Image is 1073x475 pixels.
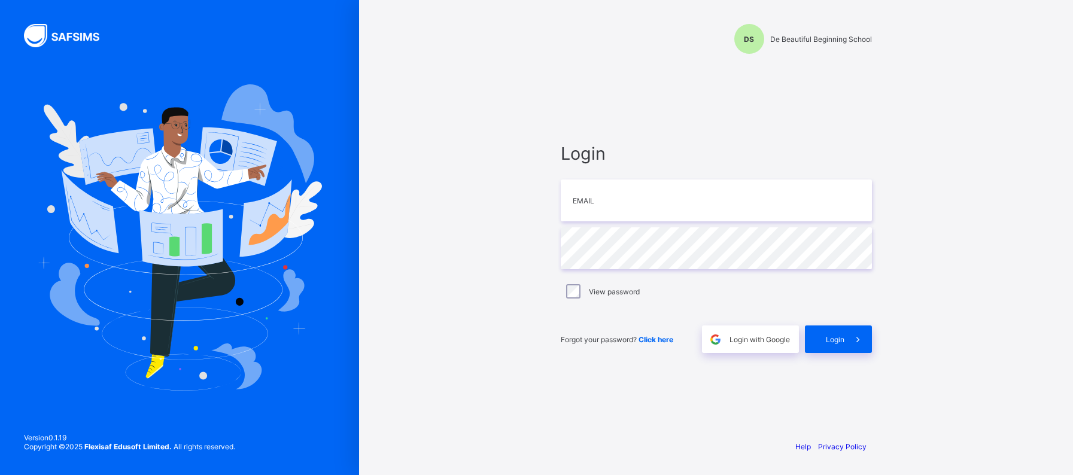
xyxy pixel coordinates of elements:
[770,35,872,44] span: De Beautiful Beginning School
[84,442,172,451] strong: Flexisaf Edusoft Limited.
[37,84,322,391] img: Hero Image
[818,442,867,451] a: Privacy Policy
[826,335,844,344] span: Login
[729,335,790,344] span: Login with Google
[709,333,722,346] img: google.396cfc9801f0270233282035f929180a.svg
[639,335,673,344] a: Click here
[795,442,811,451] a: Help
[561,143,872,164] span: Login
[24,433,235,442] span: Version 0.1.19
[24,442,235,451] span: Copyright © 2025 All rights reserved.
[589,287,640,296] label: View password
[561,335,673,344] span: Forgot your password?
[24,24,114,47] img: SAFSIMS Logo
[744,35,754,44] span: DS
